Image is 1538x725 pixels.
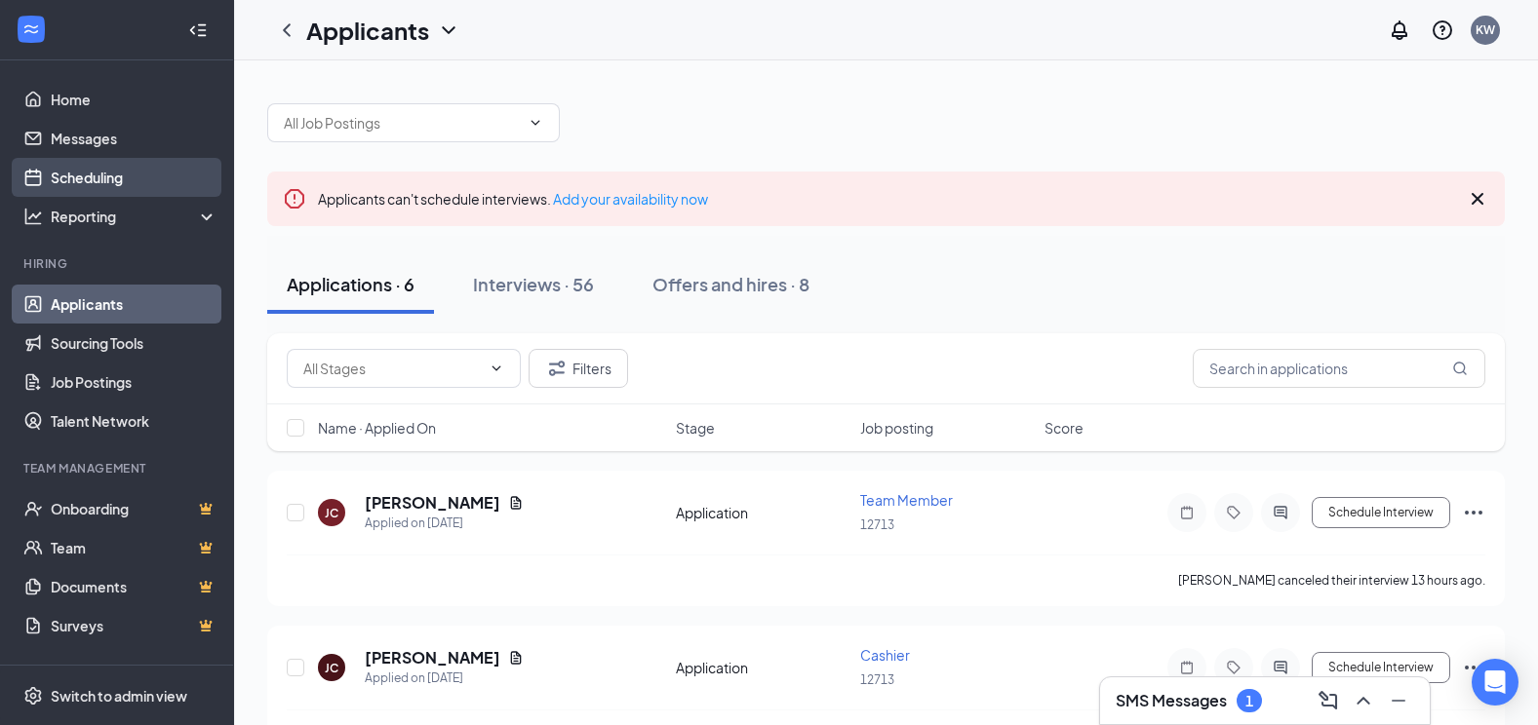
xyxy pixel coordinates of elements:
[21,19,41,39] svg: WorkstreamLogo
[1313,685,1344,716] button: ComposeMessage
[860,517,894,532] span: 12713
[1269,505,1292,520] svg: ActiveChat
[1045,418,1084,438] span: Score
[1312,497,1450,528] button: Schedule Interview
[1175,660,1199,675] svg: Note
[51,362,217,401] a: Job Postings
[1387,689,1410,712] svg: Minimize
[275,19,298,42] svg: ChevronLeft
[1348,685,1379,716] button: ChevronUp
[51,567,217,606] a: DocumentsCrown
[1466,187,1489,210] svg: Cross
[365,647,500,668] h5: [PERSON_NAME]
[51,80,217,119] a: Home
[1178,571,1485,591] div: [PERSON_NAME] canceled their interview 13 hours ago.
[508,650,524,666] svg: Document
[1476,21,1495,38] div: KW
[473,272,594,296] div: Interviews · 56
[51,528,217,567] a: TeamCrown
[508,495,524,511] svg: Document
[51,158,217,197] a: Scheduling
[365,668,524,688] div: Applied on [DATE]
[306,14,429,47] h1: Applicants
[365,492,500,514] h5: [PERSON_NAME]
[51,207,218,226] div: Reporting
[860,672,894,687] span: 12713
[283,187,306,210] svg: Error
[188,20,208,40] svg: Collapse
[23,255,214,272] div: Hiring
[1472,659,1518,706] div: Open Intercom Messenger
[23,460,214,477] div: Team Management
[51,324,217,362] a: Sourcing Tools
[1193,349,1485,388] input: Search in applications
[1388,19,1411,42] svg: Notifications
[51,285,217,324] a: Applicants
[437,19,460,42] svg: ChevronDown
[51,119,217,158] a: Messages
[1269,660,1292,675] svg: ActiveChat
[676,658,848,677] div: Application
[1431,19,1454,42] svg: QuestionInfo
[51,686,187,706] div: Switch to admin view
[676,503,848,522] div: Application
[1383,685,1414,716] button: Minimize
[287,272,414,296] div: Applications · 6
[23,207,43,226] svg: Analysis
[860,491,953,509] span: Team Member
[1245,693,1253,709] div: 1
[1175,505,1199,520] svg: Note
[1222,505,1245,520] svg: Tag
[652,272,809,296] div: Offers and hires · 8
[1116,690,1227,711] h3: SMS Messages
[318,190,708,208] span: Applicants can't schedule interviews.
[676,418,715,438] span: Stage
[489,361,504,376] svg: ChevronDown
[1462,656,1485,679] svg: Ellipses
[325,505,338,521] div: JC
[529,349,628,388] button: Filter Filters
[51,489,217,528] a: OnboardingCrown
[51,401,217,440] a: Talent Network
[365,514,524,533] div: Applied on [DATE]
[860,418,933,438] span: Job posting
[1452,361,1468,376] svg: MagnifyingGlass
[1312,652,1450,683] button: Schedule Interview
[325,660,338,676] div: JC
[1352,689,1375,712] svg: ChevronUp
[303,358,481,379] input: All Stages
[23,686,43,706] svg: Settings
[51,606,217,645] a: SurveysCrown
[284,112,520,134] input: All Job Postings
[318,418,436,438] span: Name · Applied On
[545,357,569,380] svg: Filter
[1317,689,1340,712] svg: ComposeMessage
[1222,660,1245,675] svg: Tag
[553,190,708,208] a: Add your availability now
[860,646,910,664] span: Cashier
[1462,501,1485,524] svg: Ellipses
[528,115,543,131] svg: ChevronDown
